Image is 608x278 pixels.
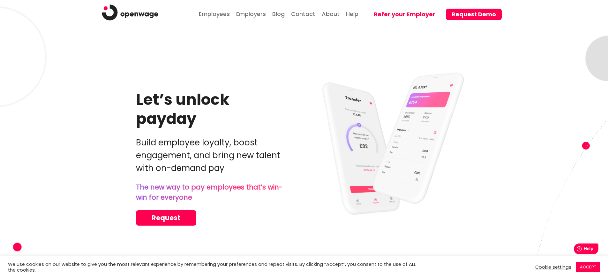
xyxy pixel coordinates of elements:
[197,4,231,22] a: Employees
[235,4,267,22] a: Employers
[446,9,502,20] button: Request Demo
[292,58,472,227] img: mobile
[136,136,283,174] p: Build employee loyalty, boost engagement, and bring new talent with on-demand pay
[136,90,283,128] h1: Let’s unlock payday
[8,261,423,273] div: We use cookies on our website to give you the most relevant experience by remembering your prefer...
[136,210,196,226] a: Request Demo
[271,4,286,22] a: Blog
[344,4,360,22] a: Help
[289,4,317,22] a: Contact
[551,241,601,259] iframe: Help widget launcher
[136,182,283,203] p: The new way to pay employees that’s win-win for everyone
[368,9,441,20] button: Refer your Employer
[363,2,441,27] a: Refer your Employer
[102,4,159,20] img: logo.png
[320,4,341,22] a: About
[441,2,502,27] a: Request Demo
[535,264,571,270] a: Cookie settings
[576,262,600,272] a: ACCEPT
